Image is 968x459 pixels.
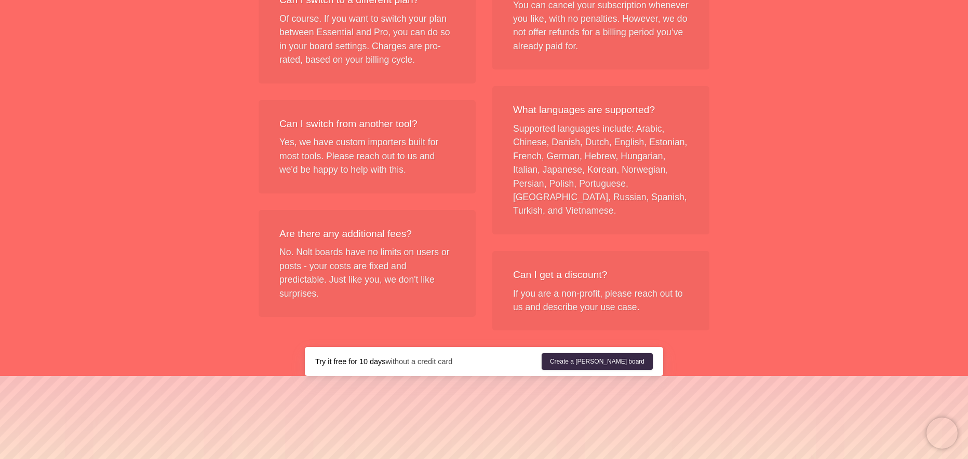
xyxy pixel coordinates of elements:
[279,227,455,242] div: Are there any additional fees?
[513,268,689,283] div: Can I get a discount?
[492,86,709,234] div: Supported languages include: Arabic, Chinese, Danish, Dutch, English, Estonian, French, German, H...
[492,251,709,331] div: If you are a non-profit, please reach out to us and describe your use case.
[315,356,542,367] div: without a credit card
[315,357,385,366] strong: Try it free for 10 days
[926,418,958,449] iframe: Chatra live chat
[259,100,476,193] div: Yes, we have custom importers built for most tools. Please reach out to us and we'd be happy to h...
[513,103,689,118] div: What languages are supported?
[259,210,476,317] div: No. Nolt boards have no limits on users or posts - your costs are fixed and predictable. Just lik...
[279,117,455,132] div: Can I switch from another tool?
[542,353,653,370] a: Create a [PERSON_NAME] board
